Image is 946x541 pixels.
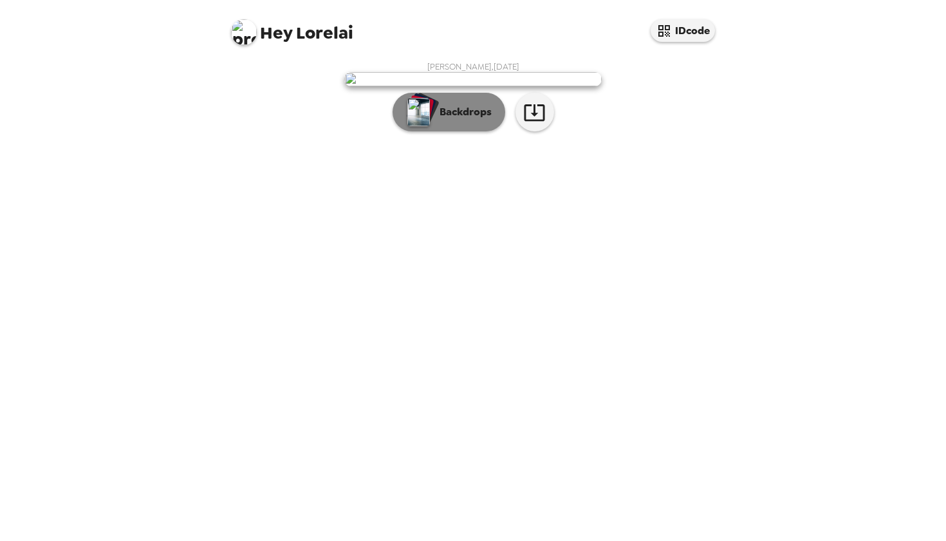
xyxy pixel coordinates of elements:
[260,21,292,44] span: Hey
[231,19,257,45] img: profile pic
[231,13,353,42] span: Lorelai
[651,19,715,42] button: IDcode
[427,61,519,72] span: [PERSON_NAME] , [DATE]
[344,72,602,86] img: user
[433,104,492,120] p: Backdrops
[393,93,505,131] button: Backdrops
